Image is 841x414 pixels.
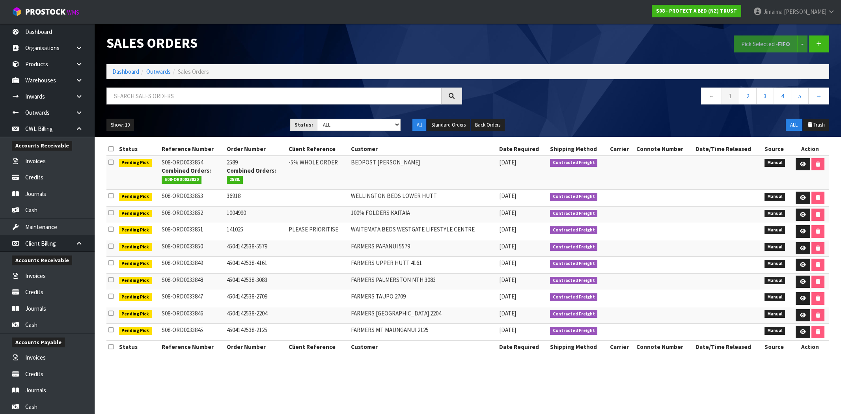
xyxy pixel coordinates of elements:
[499,209,516,216] span: [DATE]
[550,293,598,301] span: Contracted Freight
[608,340,634,353] th: Carrier
[608,143,634,155] th: Carrier
[765,159,785,167] span: Manual
[225,307,287,324] td: 4504142538-2204
[349,340,497,353] th: Customer
[119,210,152,218] span: Pending Pick
[634,143,694,155] th: Connote Number
[119,310,152,318] span: Pending Pick
[550,243,598,251] span: Contracted Freight
[146,68,171,75] a: Outwards
[160,340,225,353] th: Reference Number
[701,88,722,104] a: ←
[765,293,785,301] span: Manual
[756,88,774,104] a: 3
[349,324,497,341] td: FARMERS MT MAUNGANUI 2125
[763,143,791,155] th: Source
[427,119,470,131] button: Standard Orders
[12,141,72,151] span: Accounts Receivable
[784,8,826,15] span: [PERSON_NAME]
[550,193,598,201] span: Contracted Freight
[349,290,497,307] td: FARMERS TAUPO 2709
[162,176,201,184] span: S08-ORD0033830
[119,260,152,268] span: Pending Pick
[349,223,497,240] td: WAITEMATA BEDS WESTGATE LIFESTYLE CENTRE
[112,68,139,75] a: Dashboard
[178,68,209,75] span: Sales Orders
[225,273,287,290] td: 4504142538-3083
[499,242,516,250] span: [DATE]
[765,327,785,335] span: Manual
[499,276,516,283] span: [DATE]
[287,143,349,155] th: Client Reference
[791,88,809,104] a: 5
[160,156,225,190] td: S08-ORD0033854
[106,119,134,131] button: Show: 10
[162,167,211,174] strong: Combined Orders:
[227,176,243,184] span: 2588.
[287,156,349,190] td: -5% WHOLE ORDER
[225,240,287,257] td: 4504142538-5579
[499,293,516,300] span: [DATE]
[791,340,829,353] th: Action
[349,273,497,290] td: FARMERS PALMERSTON NTH 3083
[25,7,65,17] span: ProStock
[808,88,829,104] a: →
[634,340,694,353] th: Connote Number
[227,167,276,174] strong: Combined Orders:
[117,340,160,353] th: Status
[786,119,802,131] button: ALL
[225,143,287,155] th: Order Number
[497,143,548,155] th: Date Required
[117,143,160,155] th: Status
[349,257,497,274] td: FARMERS UPPER HUTT 4161
[106,88,442,104] input: Search sales orders
[765,260,785,268] span: Manual
[106,35,462,50] h1: Sales Orders
[119,327,152,335] span: Pending Pick
[67,9,79,16] small: WMS
[499,310,516,317] span: [DATE]
[160,307,225,324] td: S08-ORD0033846
[349,206,497,223] td: 100% FOLDERS KAITAIA
[287,223,349,240] td: PLEASE PRIORITISE
[497,340,548,353] th: Date Required
[550,277,598,285] span: Contracted Freight
[287,340,349,353] th: Client Reference
[160,324,225,341] td: S08-ORD0033845
[119,159,152,167] span: Pending Pick
[694,143,763,155] th: Date/Time Released
[225,290,287,307] td: 4504142538-2709
[499,226,516,233] span: [DATE]
[774,88,791,104] a: 4
[225,190,287,207] td: 36918
[734,35,798,52] button: Pick Selected -FIFO
[160,273,225,290] td: S08-ORD0033848
[550,159,598,167] span: Contracted Freight
[765,243,785,251] span: Manual
[225,206,287,223] td: 1004990
[474,88,830,107] nav: Page navigation
[471,119,505,131] button: Back Orders
[225,156,287,190] td: 2589
[765,277,785,285] span: Manual
[803,119,829,131] button: Trash
[548,143,608,155] th: Shipping Method
[412,119,426,131] button: All
[225,324,287,341] td: 4504142538-2125
[499,259,516,267] span: [DATE]
[349,156,497,190] td: BEDPOST [PERSON_NAME]
[12,7,22,17] img: cube-alt.png
[791,143,829,155] th: Action
[12,255,72,265] span: Accounts Receivable
[160,257,225,274] td: S08-ORD0033849
[656,7,737,14] strong: S08 - PROTECT A BED (NZ) TRUST
[12,338,65,347] span: Accounts Payable
[160,290,225,307] td: S08-ORD0033847
[119,277,152,285] span: Pending Pick
[765,193,785,201] span: Manual
[295,121,313,128] strong: Status:
[349,190,497,207] td: WELLINGTON BEDS LOWER HUTT
[550,310,598,318] span: Contracted Freight
[349,240,497,257] td: FARMERS PAPANUI 5579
